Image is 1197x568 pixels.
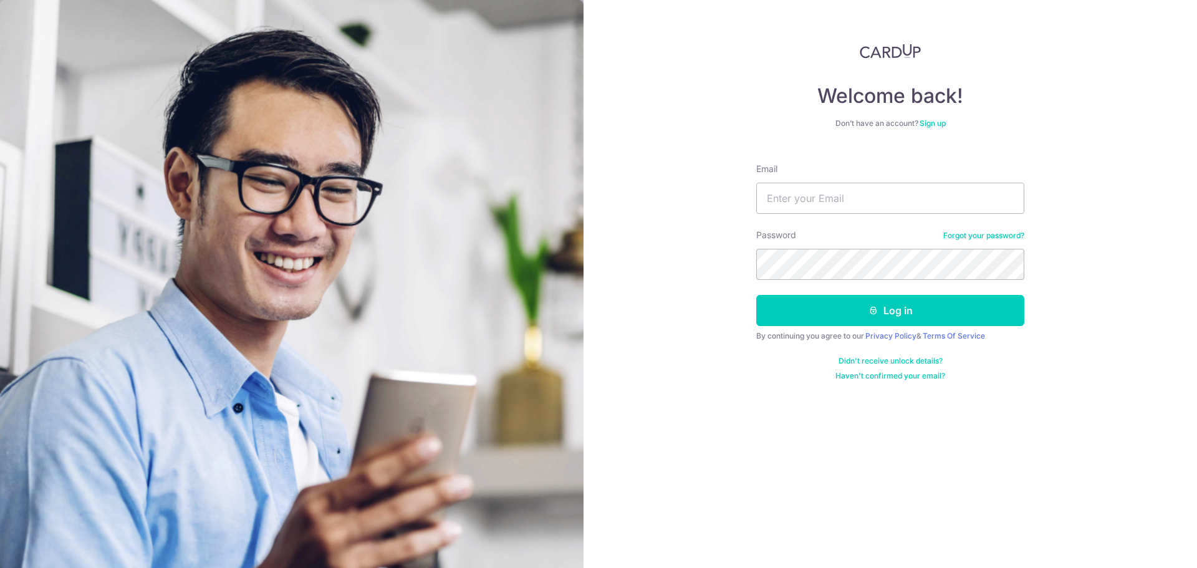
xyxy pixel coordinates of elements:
[756,84,1024,108] h4: Welcome back!
[920,118,946,128] a: Sign up
[839,356,943,366] a: Didn't receive unlock details?
[923,331,985,340] a: Terms Of Service
[756,183,1024,214] input: Enter your Email
[756,331,1024,341] div: By continuing you agree to our &
[756,295,1024,326] button: Log in
[943,231,1024,241] a: Forgot your password?
[865,331,916,340] a: Privacy Policy
[756,229,796,241] label: Password
[756,118,1024,128] div: Don’t have an account?
[756,163,777,175] label: Email
[835,371,945,381] a: Haven't confirmed your email?
[860,44,921,59] img: CardUp Logo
